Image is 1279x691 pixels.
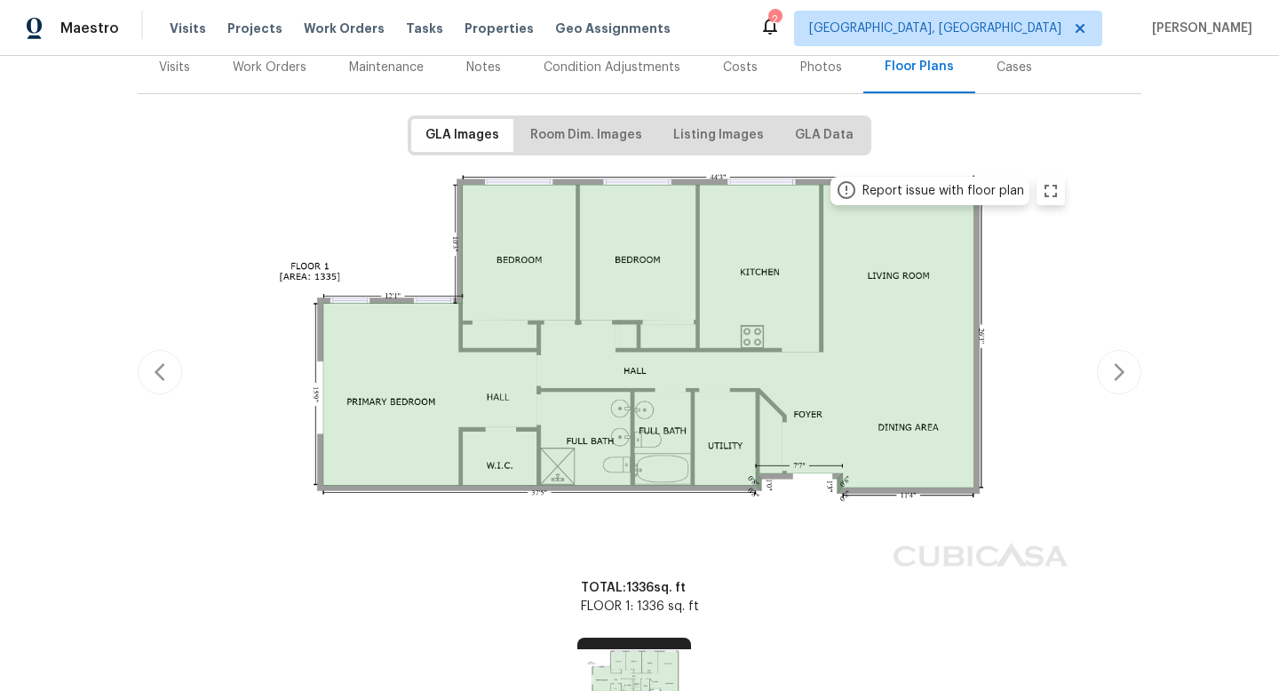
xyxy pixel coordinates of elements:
span: Visits [170,20,206,37]
span: Room Dim. Images [530,124,642,147]
span: GLA Data [795,124,854,147]
div: Cases [997,59,1032,76]
button: GLA Data [781,119,868,152]
span: Properties [465,20,534,37]
div: Photos [800,59,842,76]
div: Maintenance [349,59,424,76]
div: Visits [159,59,190,76]
button: GLA Images [411,119,513,152]
div: Notes [466,59,501,76]
span: Maestro [60,20,119,37]
span: Tasks [406,22,443,35]
span: Listing Images [673,124,764,147]
span: Geo Assignments [555,20,671,37]
div: 2 [768,11,781,28]
span: [GEOGRAPHIC_DATA], [GEOGRAPHIC_DATA] [809,20,1061,37]
span: Work Orders [304,20,385,37]
div: Work Orders [233,59,306,76]
div: Condition Adjustments [544,59,680,76]
button: Room Dim. Images [516,119,656,152]
p: FLOOR 1: 1336 sq. ft [581,598,699,616]
div: Floor Plans [885,58,954,75]
button: Listing Images [659,119,778,152]
span: [PERSON_NAME] [1145,20,1252,37]
span: GLA Images [425,124,499,147]
button: zoom in [1037,177,1065,205]
p: TOTAL: 1336 sq. ft [581,579,699,598]
div: Report issue with floor plan [862,182,1024,200]
div: Costs [723,59,758,76]
img: floor plan rendering [203,166,1076,574]
span: Projects [227,20,282,37]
